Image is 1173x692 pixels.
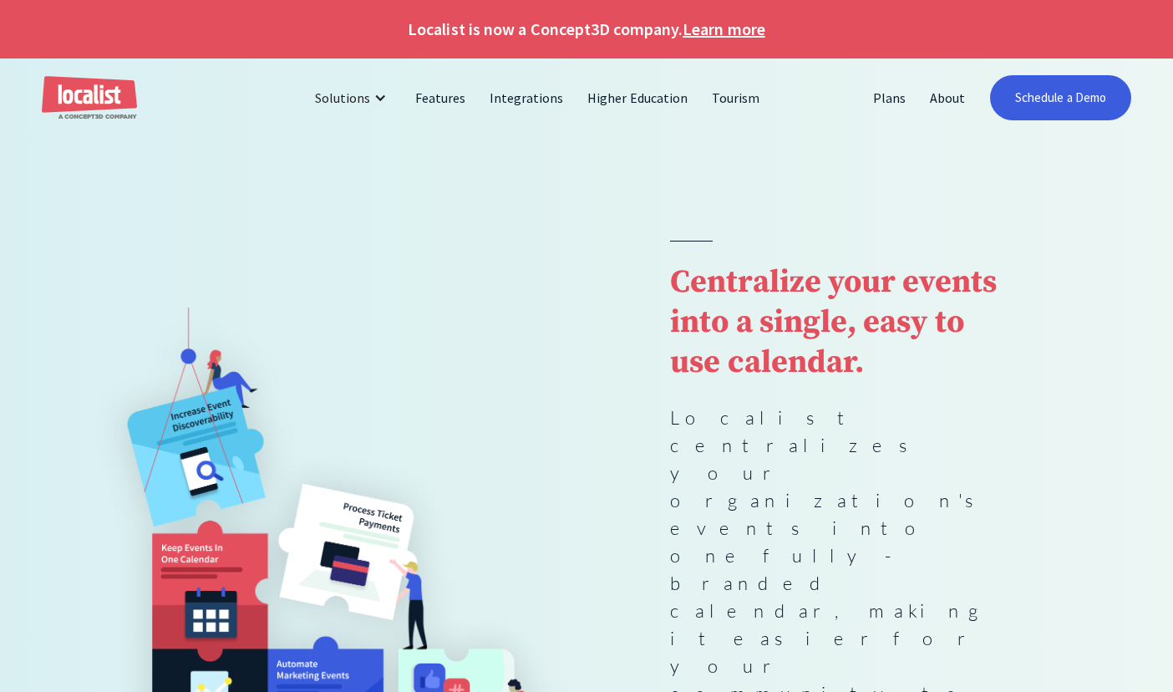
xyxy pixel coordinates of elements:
[478,78,576,118] a: Integrations
[302,78,404,118] div: Solutions
[918,78,977,118] a: About
[315,88,370,108] div: Solutions
[42,76,137,120] a: home
[683,17,764,42] a: Learn more
[404,78,478,118] a: Features
[670,262,997,383] strong: Centralize your events into a single, easy to use calendar.
[990,75,1131,120] a: Schedule a Demo
[861,78,918,118] a: Plans
[700,78,772,118] a: Tourism
[576,78,700,118] a: Higher Education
